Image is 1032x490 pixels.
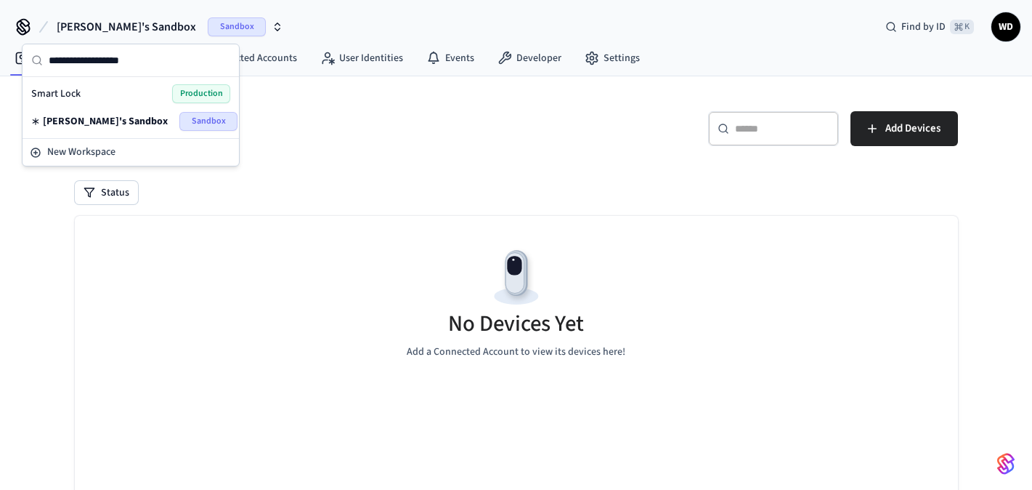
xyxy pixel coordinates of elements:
[484,245,549,310] img: Devices Empty State
[43,114,168,129] span: [PERSON_NAME]'s Sandbox
[31,87,81,101] span: Smart Lock
[177,45,309,71] a: Connected Accounts
[950,20,974,34] span: ⌘ K
[3,45,78,71] a: Devices
[901,20,946,34] span: Find by ID
[172,84,230,103] span: Production
[486,45,573,71] a: Developer
[57,18,196,36] span: [PERSON_NAME]'s Sandbox
[407,345,625,360] p: Add a Connected Account to view its devices here!
[850,111,958,146] button: Add Devices
[309,45,415,71] a: User Identities
[885,119,940,138] span: Add Devices
[415,45,486,71] a: Events
[997,452,1015,475] img: SeamLogoGradient.69752ec5.svg
[75,181,138,204] button: Status
[573,45,651,71] a: Settings
[47,145,115,160] span: New Workspace
[993,14,1019,40] span: WD
[75,111,508,141] h5: Devices
[448,309,584,339] h5: No Devices Yet
[23,77,239,138] div: Suggestions
[179,112,237,131] span: Sandbox
[874,14,986,40] div: Find by ID⌘ K
[24,140,237,164] button: New Workspace
[991,12,1020,41] button: WD
[208,17,266,36] span: Sandbox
